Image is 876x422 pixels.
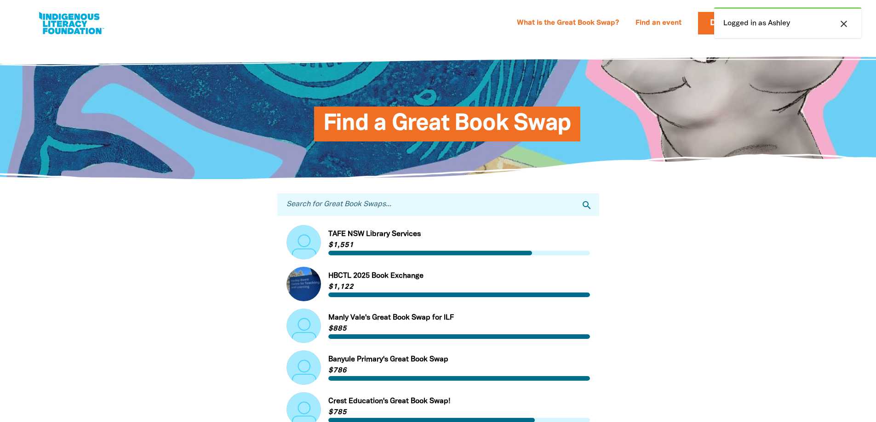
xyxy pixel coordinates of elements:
button: close [836,18,852,30]
i: search [581,200,592,211]
div: Logged in as Ashley [714,7,861,38]
a: Donate [698,12,756,34]
a: What is the Great Book Swap? [511,16,624,31]
span: Find a Great Book Swap [323,113,572,141]
a: Find an event [630,16,687,31]
i: close [838,18,849,29]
